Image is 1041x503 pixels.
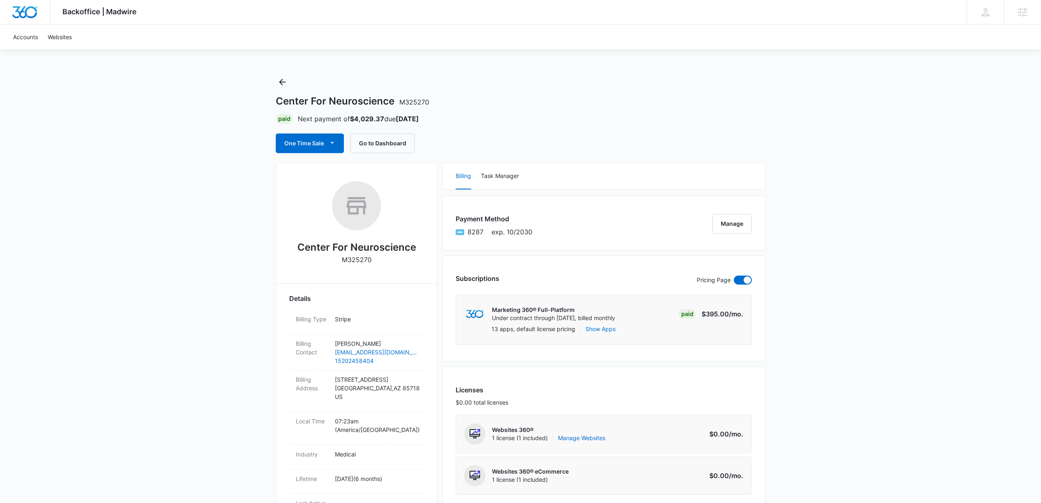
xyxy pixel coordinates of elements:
span: Details [289,294,311,303]
a: Websites [43,24,77,49]
span: 1 license (1 included) [492,476,569,484]
span: /mo. [729,472,743,480]
div: Paid [276,114,293,124]
img: marketing360Logo [466,310,483,318]
p: Stripe [335,315,417,323]
div: Billing TypeStripe [289,310,424,334]
span: M325270 [399,98,429,106]
p: 13 apps, default license pricing [492,325,575,333]
p: Under contract through [DATE], billed monthly [492,314,615,322]
dt: Billing Type [296,315,328,323]
p: $395.00 [702,309,743,319]
strong: $4,029.37 [350,115,384,123]
button: Go to Dashboard [350,134,415,153]
a: 15202458404 [335,356,417,365]
div: Lifetime[DATE](6 months) [289,470,424,494]
p: 07:23am ( America/[GEOGRAPHIC_DATA] ) [335,417,417,434]
strong: [DATE] [396,115,419,123]
span: 1 license (1 included) [492,434,605,442]
p: $0.00 total licenses [456,398,508,407]
p: [DATE] ( 6 months ) [335,474,417,483]
div: IndustryMedical [289,445,424,470]
p: Marketing 360® Full-Platform [492,306,615,314]
p: Next payment of due [298,114,419,124]
span: /mo. [729,310,743,318]
button: Manage [712,214,752,234]
button: Billing [456,163,471,189]
button: Back [276,76,289,89]
button: Task Manager [481,163,519,189]
dt: Billing Contact [296,339,328,356]
dt: Local Time [296,417,328,425]
p: Websites 360® [492,426,605,434]
p: $0.00 [705,429,743,439]
p: Medical [335,450,417,458]
button: Show Apps [585,325,616,333]
a: [EMAIL_ADDRESS][DOMAIN_NAME] [335,348,417,356]
a: Accounts [8,24,43,49]
span: exp. 10/2030 [492,227,532,237]
h3: Licenses [456,385,508,395]
span: /mo. [729,430,743,438]
h3: Subscriptions [456,274,499,283]
span: Backoffice | Madwire [62,7,137,16]
dt: Billing Address [296,375,328,392]
p: Pricing Page [697,276,731,285]
button: One Time Sale [276,134,344,153]
a: Manage Websites [558,434,605,442]
h3: Payment Method [456,214,532,224]
dt: Industry [296,450,328,458]
p: Websites 360® eCommerce [492,467,569,476]
p: $0.00 [705,471,743,481]
div: Billing Contact[PERSON_NAME][EMAIL_ADDRESS][DOMAIN_NAME]15202458404 [289,334,424,370]
div: Billing Address[STREET_ADDRESS][GEOGRAPHIC_DATA],AZ 85718US [289,370,424,412]
div: Paid [679,309,696,319]
p: [PERSON_NAME] [335,339,417,348]
p: M325270 [342,255,372,265]
h1: Center For Neuroscience [276,95,429,107]
p: [STREET_ADDRESS] [GEOGRAPHIC_DATA] , AZ 85718 US [335,375,417,401]
h2: Center For Neuroscience [297,240,416,255]
div: Local Time07:23am (America/[GEOGRAPHIC_DATA]) [289,412,424,445]
dt: Lifetime [296,474,328,483]
span: American Express ending with [467,227,483,237]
